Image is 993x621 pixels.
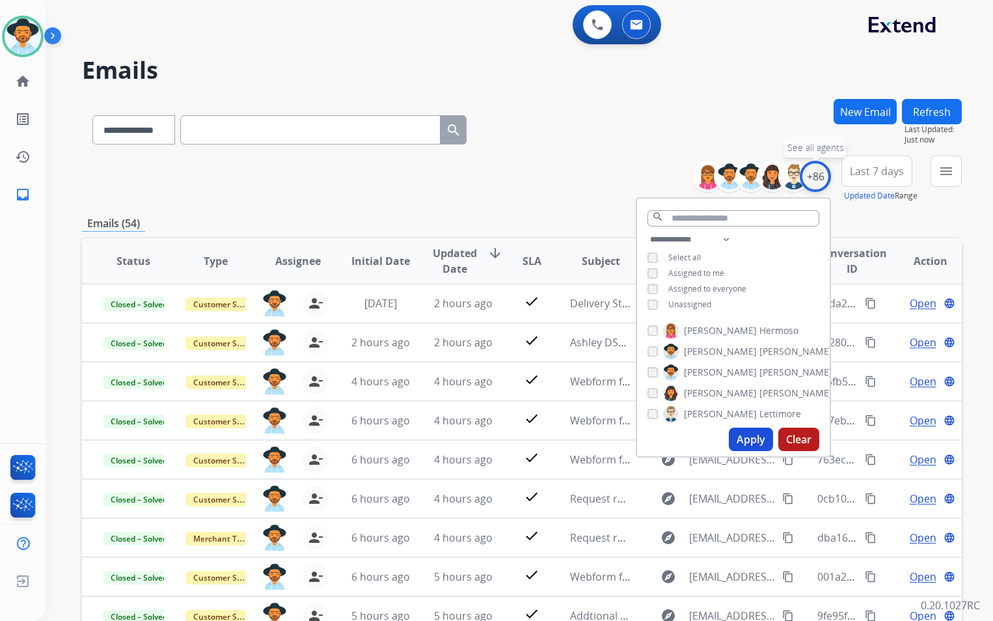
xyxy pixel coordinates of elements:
mat-icon: person_remove [308,452,323,467]
span: [EMAIL_ADDRESS][DOMAIN_NAME] [689,530,776,545]
span: Ashley DSG in store credit [570,335,698,350]
span: Updated Date [433,245,477,277]
span: Merchant Team [185,532,261,545]
img: agent-avatar [262,525,287,551]
mat-icon: language [944,532,955,544]
span: Open [910,569,936,585]
mat-icon: check [524,372,539,387]
span: Assignee [275,253,321,269]
span: Subject [582,253,620,269]
mat-icon: search [446,122,461,138]
img: agent-avatar [262,407,287,434]
mat-icon: person_remove [308,491,323,506]
span: Unassigned [668,299,711,310]
mat-icon: explore [660,569,676,585]
span: [PERSON_NAME] [759,387,832,400]
span: 6 hours ago [351,413,410,428]
span: 4 hours ago [434,531,493,545]
span: Webform from [EMAIL_ADDRESS][DOMAIN_NAME] on [DATE] [570,452,865,467]
span: Open [910,296,936,311]
span: Just now [905,135,962,145]
span: Webform from [PERSON_NAME][EMAIL_ADDRESS][DOMAIN_NAME] on [DATE] [570,413,945,428]
mat-icon: content_copy [865,571,877,583]
mat-icon: content_copy [782,532,794,544]
mat-icon: explore [660,530,676,545]
span: [PERSON_NAME] [684,366,757,379]
mat-icon: check [524,333,539,348]
mat-icon: inbox [15,187,31,202]
span: SLA [523,253,541,269]
span: [EMAIL_ADDRESS][DOMAIN_NAME] [689,491,776,506]
span: Hermoso [759,324,798,337]
mat-icon: content_copy [865,415,877,426]
span: Customer Support [185,415,270,428]
span: Last Updated: [905,124,962,135]
span: 6 hours ago [351,570,410,584]
span: 6 hours ago [351,531,410,545]
p: Emails (54) [82,215,145,232]
span: [EMAIL_ADDRESS][DOMAIN_NAME] [689,569,776,585]
img: agent-avatar [262,564,287,590]
span: 4 hours ago [434,452,493,467]
mat-icon: person_remove [308,530,323,545]
mat-icon: content_copy [865,454,877,465]
span: [PERSON_NAME] [684,345,757,358]
mat-icon: list_alt [15,111,31,127]
span: See all agents [787,141,844,154]
span: [DATE] [364,296,397,310]
mat-icon: content_copy [782,454,794,465]
img: agent-avatar [262,447,287,473]
mat-icon: search [652,211,664,223]
span: 4 hours ago [351,374,410,389]
mat-icon: check [524,411,539,426]
span: Customer Support [185,376,270,389]
span: Select all [668,252,701,263]
span: Open [910,491,936,506]
img: agent-avatar [262,329,287,355]
button: New Email [834,99,897,124]
button: Last 7 days [841,156,912,187]
span: 2 hours ago [434,335,493,350]
th: Action [879,238,962,284]
mat-icon: check [524,450,539,465]
span: Request received] Resolve the issue and log your decision. ͏‌ ͏‌ ͏‌ ͏‌ ͏‌ ͏‌ ͏‌ ͏‌ ͏‌ ͏‌ ͏‌ ͏‌ ͏‌... [570,531,955,545]
img: agent-avatar [262,486,287,512]
span: Closed – Solved [103,415,175,428]
span: 4 hours ago [434,374,493,389]
span: Conversation ID [817,245,887,277]
mat-icon: language [944,376,955,387]
h2: Emails [82,57,962,83]
mat-icon: explore [660,491,676,506]
mat-icon: content_copy [865,493,877,504]
mat-icon: content_copy [782,571,794,583]
span: Delivery Status Notification (Failure) [570,296,746,310]
span: Open [910,374,936,389]
span: Range [844,190,918,201]
mat-icon: check [524,294,539,309]
div: +86 [800,161,831,192]
mat-icon: content_copy [865,532,877,544]
button: Refresh [902,99,962,124]
span: Lettimore [759,407,801,421]
span: Closed – Solved [103,493,175,506]
span: Type [204,253,228,269]
span: Closed – Solved [103,454,175,467]
span: 6 hours ago [351,452,410,467]
span: [PERSON_NAME] [759,366,832,379]
span: 2 hours ago [434,296,493,310]
span: Customer Support [185,337,270,350]
mat-icon: content_copy [865,297,877,309]
span: 4 hours ago [434,491,493,506]
span: [EMAIL_ADDRESS][DOMAIN_NAME] [689,452,776,467]
mat-icon: content_copy [865,376,877,387]
mat-icon: content_copy [865,337,877,348]
button: Apply [729,428,773,451]
span: Open [910,530,936,545]
mat-icon: check [524,528,539,544]
mat-icon: language [944,493,955,504]
span: Customer Support [185,454,270,467]
span: [PERSON_NAME] [759,345,832,358]
span: Closed – Solved [103,376,175,389]
span: Initial Date [351,253,410,269]
mat-icon: check [524,567,539,583]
